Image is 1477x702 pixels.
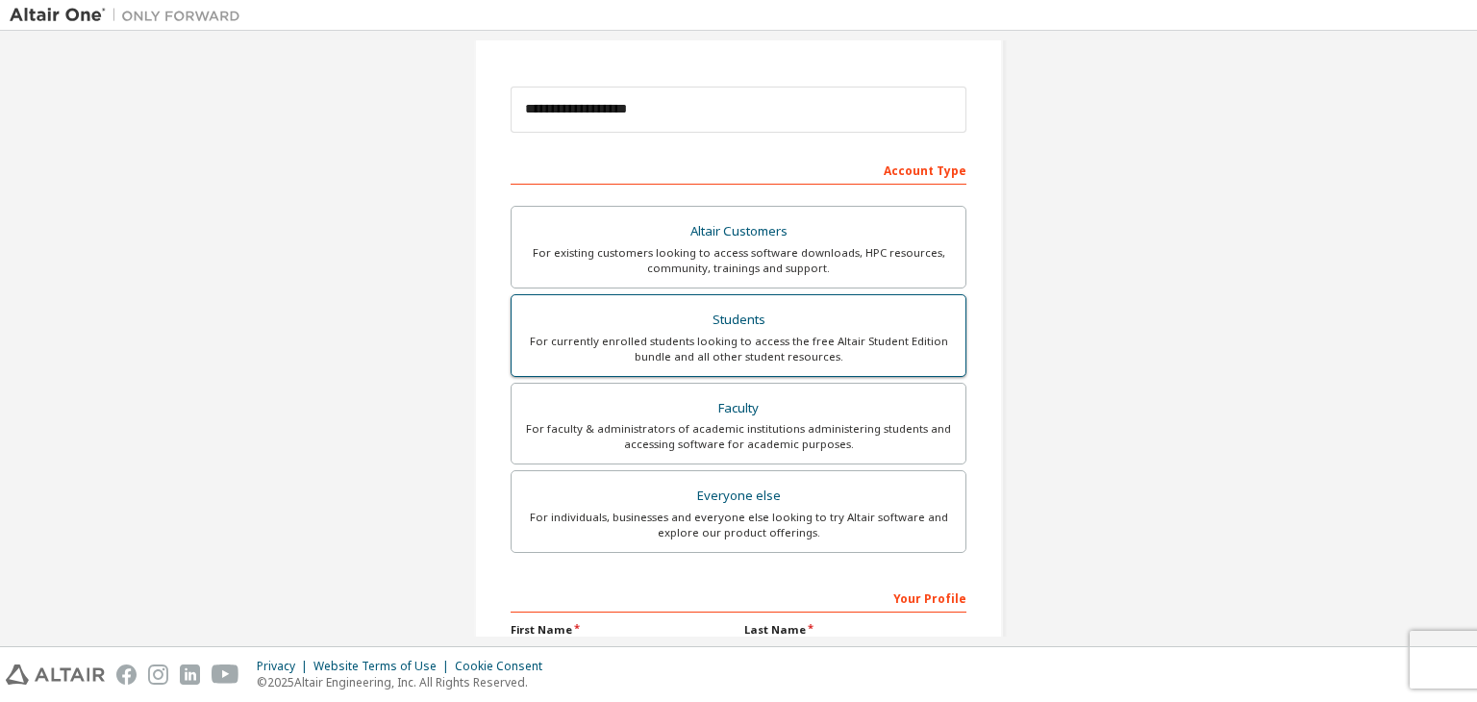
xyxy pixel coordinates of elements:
[6,664,105,685] img: altair_logo.svg
[523,334,954,364] div: For currently enrolled students looking to access the free Altair Student Edition bundle and all ...
[523,307,954,334] div: Students
[523,510,954,540] div: For individuals, businesses and everyone else looking to try Altair software and explore our prod...
[257,659,313,674] div: Privacy
[180,664,200,685] img: linkedin.svg
[212,664,239,685] img: youtube.svg
[523,395,954,422] div: Faculty
[10,6,250,25] img: Altair One
[511,154,966,185] div: Account Type
[313,659,455,674] div: Website Terms of Use
[523,421,954,452] div: For faculty & administrators of academic institutions administering students and accessing softwa...
[257,674,554,690] p: © 2025 Altair Engineering, Inc. All Rights Reserved.
[511,582,966,613] div: Your Profile
[744,622,966,638] label: Last Name
[116,664,137,685] img: facebook.svg
[511,622,733,638] label: First Name
[148,664,168,685] img: instagram.svg
[523,218,954,245] div: Altair Customers
[523,483,954,510] div: Everyone else
[455,659,554,674] div: Cookie Consent
[523,245,954,276] div: For existing customers looking to access software downloads, HPC resources, community, trainings ...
